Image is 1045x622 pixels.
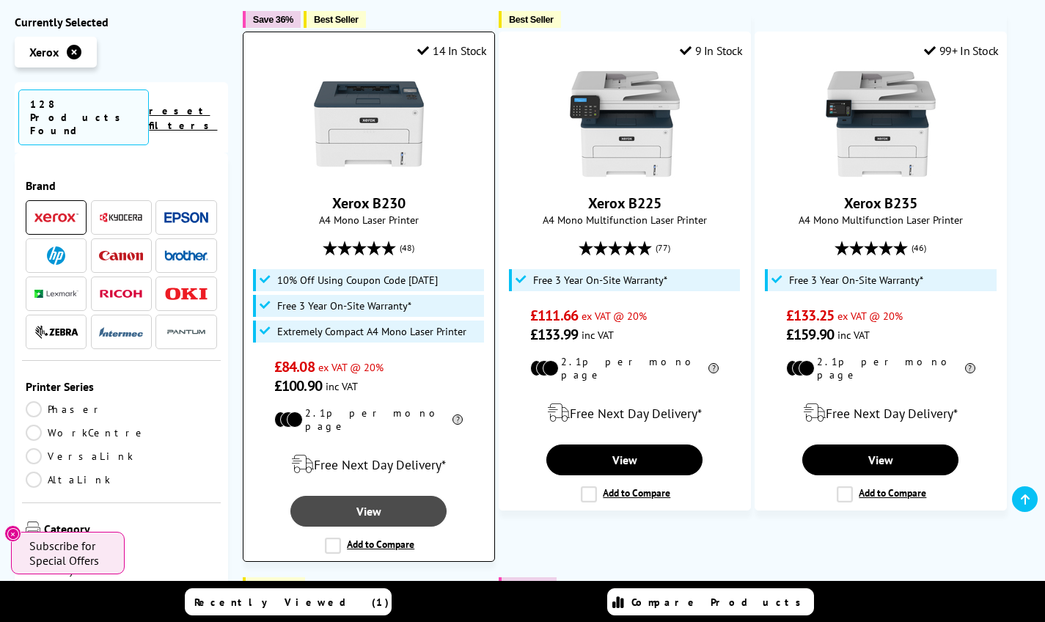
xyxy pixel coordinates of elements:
[582,328,614,342] span: inc VAT
[99,246,143,265] a: Canon
[99,290,143,298] img: Ricoh
[837,309,903,323] span: ex VAT @ 20%
[243,577,305,594] button: Best Seller
[15,15,228,29] div: Currently Selected
[546,444,703,475] a: View
[332,194,406,213] a: Xerox B230
[26,425,147,441] a: WorkCentre
[277,326,466,337] span: Extremely Compact A4 Mono Laser Printer
[34,213,78,223] img: Xerox
[164,323,208,341] a: Pantum
[304,11,366,28] button: Best Seller
[99,323,143,341] a: Intermec
[826,167,936,182] a: Xerox B235
[763,213,999,227] span: A4 Mono Multifunction Laser Printer
[47,246,65,265] img: HP
[274,376,322,395] span: £100.90
[26,178,217,193] span: Brand
[29,45,59,59] span: Xerox
[99,285,143,303] a: Ricoh
[99,208,143,227] a: Kyocera
[243,11,301,28] button: Save 36%
[837,486,926,502] label: Add to Compare
[251,444,487,485] div: modal_delivery
[164,250,208,260] img: Brother
[4,525,21,542] button: Close
[26,472,121,488] a: AltaLink
[26,522,40,536] img: Category
[582,309,647,323] span: ex VAT @ 20%
[802,444,958,475] a: View
[826,69,936,179] img: Xerox B235
[507,213,743,227] span: A4 Mono Multifunction Laser Printer
[499,11,561,28] button: Best Seller
[26,401,121,417] a: Phaser
[185,588,392,615] a: Recently Viewed (1)
[194,596,389,609] span: Recently Viewed (1)
[318,360,384,374] span: ex VAT @ 20%
[570,167,680,182] a: Xerox B225
[277,300,411,312] span: Free 3 Year On-Site Warranty*
[251,213,487,227] span: A4 Mono Laser Printer
[290,496,447,527] a: View
[326,379,358,393] span: inc VAT
[34,285,78,303] a: Lexmark
[325,538,414,554] label: Add to Compare
[786,325,834,344] span: £159.90
[314,69,424,179] img: Xerox B230
[34,246,78,265] a: HP
[26,448,133,464] a: VersaLink
[786,306,834,325] span: £133.25
[164,208,208,227] a: Epson
[400,234,414,262] span: (48)
[44,522,217,539] span: Category
[29,538,110,568] span: Subscribe for Special Offers
[509,14,554,25] span: Best Seller
[164,246,208,265] a: Brother
[274,357,315,376] span: £84.08
[763,392,999,433] div: modal_delivery
[509,580,549,591] span: Save 16%
[26,379,217,394] span: Printer Series
[99,251,143,260] img: Canon
[924,43,999,58] div: 99+ In Stock
[499,577,557,594] button: Save 16%
[34,208,78,227] a: Xerox
[164,212,208,223] img: Epson
[530,306,578,325] span: £111.66
[786,355,975,381] li: 2.1p per mono page
[99,212,143,223] img: Kyocera
[149,104,217,132] a: reset filters
[18,89,149,145] span: 128 Products Found
[533,274,667,286] span: Free 3 Year On-Site Warranty*
[274,406,463,433] li: 2.1p per mono page
[507,392,743,433] div: modal_delivery
[277,274,438,286] span: 10% Off Using Coupon Code [DATE]
[680,43,743,58] div: 9 In Stock
[314,167,424,182] a: Xerox B230
[631,596,809,609] span: Compare Products
[912,234,926,262] span: (46)
[530,325,578,344] span: £133.99
[588,194,661,213] a: Xerox B225
[164,285,208,303] a: OKI
[164,323,208,341] img: Pantum
[164,288,208,300] img: OKI
[34,323,78,341] a: Zebra
[253,14,293,25] span: Save 36%
[581,486,670,502] label: Add to Compare
[656,234,670,262] span: (77)
[789,274,923,286] span: Free 3 Year On-Site Warranty*
[253,580,298,591] span: Best Seller
[570,69,680,179] img: Xerox B225
[530,355,719,381] li: 2.1p per mono page
[844,194,917,213] a: Xerox B235
[417,43,486,58] div: 14 In Stock
[607,588,814,615] a: Compare Products
[34,325,78,340] img: Zebra
[837,328,870,342] span: inc VAT
[99,327,143,337] img: Intermec
[314,14,359,25] span: Best Seller
[34,290,78,299] img: Lexmark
